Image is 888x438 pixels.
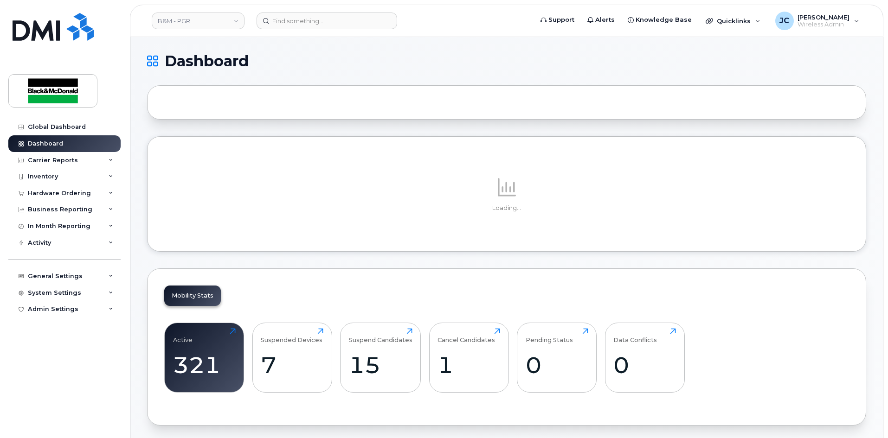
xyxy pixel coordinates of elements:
[526,351,588,379] div: 0
[173,328,193,343] div: Active
[261,328,322,343] div: Suspended Devices
[173,328,236,387] a: Active321
[349,328,412,343] div: Suspend Candidates
[438,328,495,343] div: Cancel Candidates
[526,328,573,343] div: Pending Status
[613,351,676,379] div: 0
[438,328,500,387] a: Cancel Candidates1
[613,328,676,387] a: Data Conflicts0
[173,351,236,379] div: 321
[526,328,588,387] a: Pending Status0
[261,328,323,387] a: Suspended Devices7
[164,204,849,212] p: Loading...
[349,328,412,387] a: Suspend Candidates15
[438,351,500,379] div: 1
[165,54,249,68] span: Dashboard
[613,328,657,343] div: Data Conflicts
[261,351,323,379] div: 7
[349,351,412,379] div: 15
